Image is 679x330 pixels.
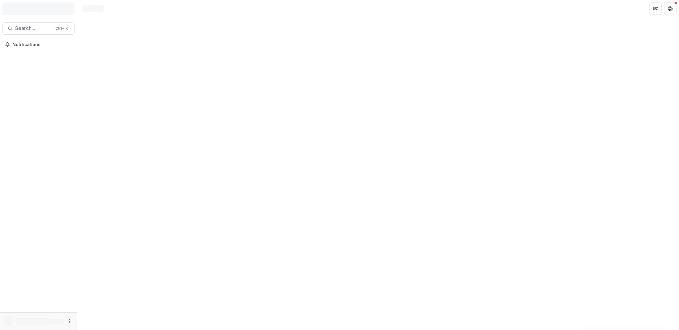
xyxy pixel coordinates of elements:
[664,2,677,15] button: Get Help
[2,40,75,50] button: Notifications
[54,25,69,32] div: Ctrl + K
[12,42,72,47] span: Notifications
[649,2,662,15] button: Partners
[15,25,52,31] span: Search...
[80,4,106,13] nav: breadcrumb
[66,318,73,325] button: More
[2,22,75,35] button: Search...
